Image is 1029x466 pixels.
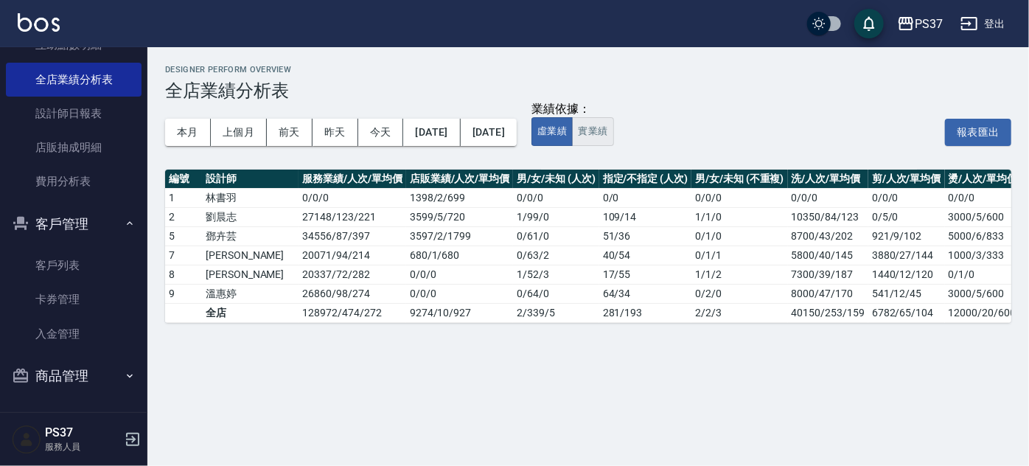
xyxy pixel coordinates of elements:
[12,425,41,454] img: Person
[945,303,1022,322] td: 12000/20/600
[788,246,868,265] td: 5800/40/145
[165,65,1011,74] h2: Designer Perform Overview
[513,170,599,189] th: 男/女/未知 (人次)
[299,226,405,246] td: 34556 / 87 / 397
[202,226,299,246] td: 鄧卉芸
[6,282,142,316] a: 卡券管理
[691,246,787,265] td: 0 / 1 / 1
[45,440,120,453] p: 服務人員
[513,246,599,265] td: 0 / 63 / 2
[6,357,142,395] button: 商品管理
[945,284,1022,303] td: 3000/5/600
[531,117,573,146] button: 虛業績
[406,284,513,303] td: 0 / 0 / 0
[165,226,202,246] td: 5
[202,188,299,207] td: 林書羽
[513,265,599,284] td: 1 / 52 / 3
[868,170,945,189] th: 剪/人次/單均價
[691,188,787,207] td: 0 / 0 / 0
[165,119,211,146] button: 本月
[299,284,405,303] td: 26860 / 98 / 274
[891,9,949,39] button: PS37
[599,265,691,284] td: 17 / 55
[572,117,613,146] button: 實業績
[854,9,884,38] button: save
[945,207,1022,226] td: 3000/5/600
[202,303,299,322] td: 全店
[788,284,868,303] td: 8000/47/170
[6,63,142,97] a: 全店業績分析表
[165,207,202,226] td: 2
[868,284,945,303] td: 541/12/45
[788,170,868,189] th: 洗/人次/單均價
[945,124,1011,138] a: 報表匯出
[531,102,613,117] div: 業績依據：
[599,303,691,322] td: 281 / 193
[299,265,405,284] td: 20337 / 72 / 282
[165,188,202,207] td: 1
[299,246,405,265] td: 20071 / 94 / 214
[6,164,142,198] a: 費用分析表
[945,226,1022,246] td: 5000/6/833
[6,131,142,164] a: 店販抽成明細
[945,119,1011,146] button: 報表匯出
[599,207,691,226] td: 109 / 14
[788,303,868,322] td: 40150/253/159
[211,119,267,146] button: 上個月
[165,80,1011,101] h3: 全店業績分析表
[406,207,513,226] td: 3599 / 5 / 720
[788,207,868,226] td: 10350/84/123
[299,188,405,207] td: 0 / 0 / 0
[513,303,599,322] td: 2 / 339 / 5
[202,170,299,189] th: 設計師
[299,170,405,189] th: 服務業績/人次/單均價
[691,265,787,284] td: 1 / 1 / 2
[955,10,1011,38] button: 登出
[691,207,787,226] td: 1 / 1 / 0
[868,207,945,226] td: 0/5/0
[406,246,513,265] td: 680 / 1 / 680
[945,188,1022,207] td: 0/0/0
[6,317,142,351] a: 入金管理
[945,265,1022,284] td: 0/1/0
[406,170,513,189] th: 店販業績/人次/單均價
[788,226,868,246] td: 8700/43/202
[868,188,945,207] td: 0/0/0
[868,246,945,265] td: 3880/27/144
[313,119,358,146] button: 昨天
[513,207,599,226] td: 1 / 99 / 0
[165,170,202,189] th: 編號
[165,284,202,303] td: 9
[599,284,691,303] td: 64 / 34
[6,97,142,131] a: 設計師日報表
[165,246,202,265] td: 7
[691,284,787,303] td: 0 / 2 / 0
[691,170,787,189] th: 男/女/未知 (不重複)
[599,226,691,246] td: 51 / 36
[165,265,202,284] td: 8
[403,119,460,146] button: [DATE]
[406,226,513,246] td: 3597 / 2 / 1799
[945,170,1022,189] th: 燙/人次/單均價
[299,303,405,322] td: 128972 / 474 / 272
[513,226,599,246] td: 0 / 61 / 0
[267,119,313,146] button: 前天
[788,265,868,284] td: 7300/39/187
[6,205,142,243] button: 客戶管理
[202,284,299,303] td: 溫惠婷
[406,265,513,284] td: 0 / 0 / 0
[358,119,404,146] button: 今天
[6,248,142,282] a: 客戶列表
[202,246,299,265] td: [PERSON_NAME]
[202,207,299,226] td: 劉晨志
[406,188,513,207] td: 1398 / 2 / 699
[691,303,787,322] td: 2 / 2 / 3
[513,188,599,207] td: 0 / 0 / 0
[599,170,691,189] th: 指定/不指定 (人次)
[599,188,691,207] td: 0 / 0
[868,226,945,246] td: 921/9/102
[915,15,943,33] div: PS37
[691,226,787,246] td: 0 / 1 / 0
[18,13,60,32] img: Logo
[868,303,945,322] td: 6782/65/104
